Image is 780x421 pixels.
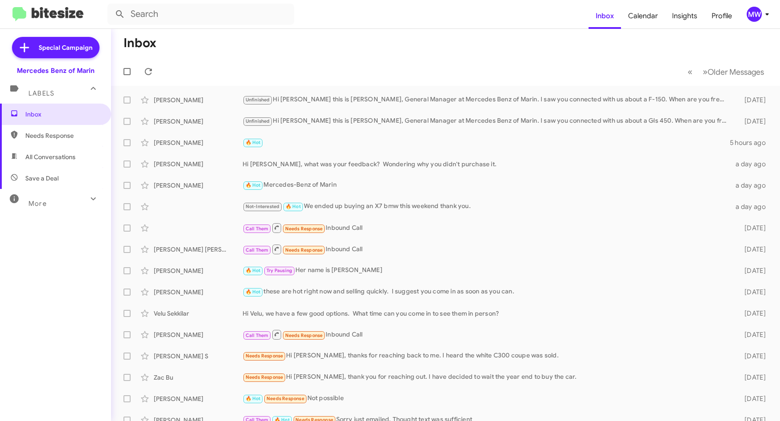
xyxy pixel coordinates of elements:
div: Inbound Call [243,244,732,255]
div: [DATE] [732,352,773,361]
div: [PERSON_NAME] [154,138,243,147]
div: [PERSON_NAME] [154,117,243,126]
button: Previous [682,63,698,81]
div: Not possible [243,393,732,404]
span: Needs Response [285,333,323,338]
div: [PERSON_NAME] [154,96,243,104]
span: Unfinished [246,97,270,103]
div: [PERSON_NAME] [154,330,243,339]
span: Call Them [246,226,269,232]
input: Search [107,4,294,25]
span: 🔥 Hot [246,396,261,401]
div: [PERSON_NAME] [154,181,243,190]
a: Insights [665,3,704,29]
span: 🔥 Hot [246,289,261,295]
span: Needs Response [246,374,283,380]
span: Special Campaign [39,43,92,52]
div: 5 hours ago [730,138,773,147]
span: More [28,200,47,208]
div: [DATE] [732,266,773,275]
span: Unfinished [246,118,270,124]
div: [DATE] [732,96,773,104]
div: [DATE] [732,394,773,403]
span: 🔥 Hot [246,268,261,273]
span: Call Them [246,333,269,338]
span: Needs Response [246,353,283,359]
div: Zac Bu [154,373,243,382]
div: Inbound Call [243,222,732,233]
div: Hi [PERSON_NAME] this is [PERSON_NAME], General Manager at Mercedes Benz of Marin. I saw you conn... [243,116,732,126]
div: Mercedes Benz of Marin [17,66,95,75]
div: Inbound Call [243,329,732,340]
div: [PERSON_NAME] [154,160,243,168]
div: Hi [PERSON_NAME], thank you for reaching out. I have decided to wait the year end to buy the car. [243,372,732,382]
a: Profile [704,3,739,29]
a: Inbox [589,3,621,29]
div: Mercedes-Benz of Marin [243,180,732,190]
nav: Page navigation example [683,63,769,81]
span: Not-Interested [246,204,280,209]
div: Hi [PERSON_NAME], thanks for reaching back to me. I heard the white C300 coupe was sold. [243,351,732,361]
div: [PERSON_NAME] [154,394,243,403]
div: [DATE] [732,245,773,254]
div: a day ago [732,160,773,168]
span: 🔥 Hot [246,140,261,145]
span: Needs Response [285,247,323,253]
div: Hi [PERSON_NAME], what was your feedback? Wondering why you didn't purchase it. [243,160,732,168]
div: Hi Velu, we have a few good options. What time can you come in to see them in person? [243,309,732,318]
a: Special Campaign [12,37,99,58]
div: [DATE] [732,288,773,297]
div: Velu Sekkilar [154,309,243,318]
span: « [688,66,692,77]
h1: Inbox [123,36,156,50]
div: [PERSON_NAME] S [154,352,243,361]
span: Needs Response [285,226,323,232]
button: MW [739,7,770,22]
div: these are hot right now and selling quickly. I suggest you come in as soon as you can. [243,287,732,297]
div: [DATE] [732,373,773,382]
span: All Conversations [25,152,76,161]
div: [PERSON_NAME] [154,288,243,297]
span: Labels [28,89,54,97]
span: Save a Deal [25,174,59,183]
span: 🔥 Hot [286,204,301,209]
div: [DATE] [732,224,773,233]
div: a day ago [732,202,773,211]
span: Inbox [25,110,101,119]
div: We ended up buying an X7 bmw this weekend thank you. [243,201,732,212]
div: [PERSON_NAME] [PERSON_NAME] [154,245,243,254]
div: [PERSON_NAME] [154,266,243,275]
div: MW [747,7,762,22]
button: Next [697,63,769,81]
span: Older Messages [708,67,764,77]
div: [DATE] [732,309,773,318]
span: 🔥 Hot [246,182,261,188]
div: a day ago [732,181,773,190]
div: [DATE] [732,330,773,339]
span: Needs Response [25,131,101,140]
div: Hi [PERSON_NAME] this is [PERSON_NAME], General Manager at Mercedes Benz of Marin. I saw you conn... [243,95,732,105]
a: Calendar [621,3,665,29]
span: » [703,66,708,77]
span: Call Them [246,247,269,253]
span: Needs Response [267,396,304,401]
span: Try Pausing [267,268,292,273]
div: Her name is [PERSON_NAME] [243,265,732,276]
div: [DATE] [732,117,773,126]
